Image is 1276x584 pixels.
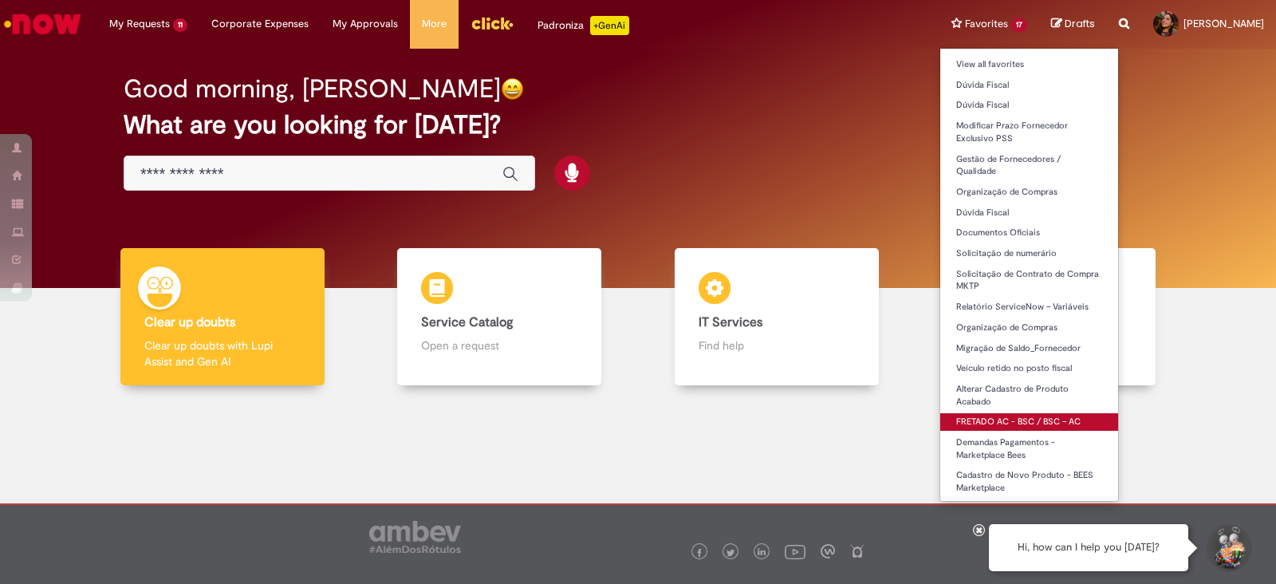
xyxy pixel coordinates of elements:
[109,16,170,32] span: My Requests
[940,298,1118,316] a: Relatório ServiceNow – Variáveis
[638,248,916,386] a: IT Services Find help
[940,381,1118,410] a: Alterar Cadastro de Produto Acabado
[758,548,766,558] img: logo_footer_linkedin.png
[821,544,835,558] img: logo_footer_workplace.png
[144,337,301,369] p: Clear up doubts with Lupi Assist and Gen AI
[538,16,629,35] div: Padroniza
[501,77,524,101] img: happy-face.png
[940,434,1118,464] a: Demandas Pagamentos - Marketplace Bees
[940,183,1118,201] a: Organização de Compras
[940,340,1118,357] a: Migração de Saldo_Fornecedor
[940,467,1118,496] a: Cadastro de Novo Produto - BEES Marketplace
[361,248,639,386] a: Service Catalog Open a request
[850,544,864,558] img: logo_footer_naosei.png
[940,266,1118,295] a: Solicitação de Contrato de Compra MKTP
[727,549,734,557] img: logo_footer_twitter.png
[940,360,1118,377] a: Veículo retido no posto fiscal
[1051,17,1095,32] a: Drafts
[940,97,1118,114] a: Dúvida Fiscal
[124,75,501,103] h2: Good morning, [PERSON_NAME]
[699,337,855,353] p: Find help
[84,248,361,386] a: Clear up doubts Clear up doubts with Lupi Assist and Gen AI
[989,524,1188,571] div: Hi, how can I help you [DATE]?
[2,8,84,40] img: ServiceNow
[333,16,398,32] span: My Approvals
[940,77,1118,94] a: Dúvida Fiscal
[695,549,703,557] img: logo_footer_facebook.png
[940,319,1118,337] a: Organização de Compras
[939,48,1119,502] ul: Favorites
[785,541,805,562] img: logo_footer_youtube.png
[699,314,762,330] b: IT Services
[173,18,187,32] span: 11
[940,56,1118,73] a: View all favorites
[144,314,235,330] b: Clear up doubts
[421,314,514,330] b: Service Catalog
[940,117,1118,147] a: Modificar Prazo Fornecedor Exclusivo PSS
[1183,17,1264,30] span: [PERSON_NAME]
[211,16,309,32] span: Corporate Expenses
[1204,524,1252,572] button: Start Support Conversation
[421,337,577,353] p: Open a request
[124,111,1152,139] h2: What are you looking for [DATE]?
[940,151,1118,180] a: Gestão de Fornecedores / Qualidade
[422,16,447,32] span: More
[940,245,1118,262] a: Solicitação de numerário
[940,224,1118,242] a: Documentos Oficiais
[965,16,1008,32] span: Favorites
[1065,16,1095,31] span: Drafts
[369,521,461,553] img: logo_footer_ambev_rotulo_gray.png
[940,413,1118,431] a: FRETADO AC - BSC / BSC – AC
[1011,18,1027,32] span: 17
[471,11,514,35] img: click_logo_yellow_360x200.png
[916,248,1193,386] a: Knowledge Base Consult and learn
[940,204,1118,222] a: Dúvida Fiscal
[590,16,629,35] p: +GenAi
